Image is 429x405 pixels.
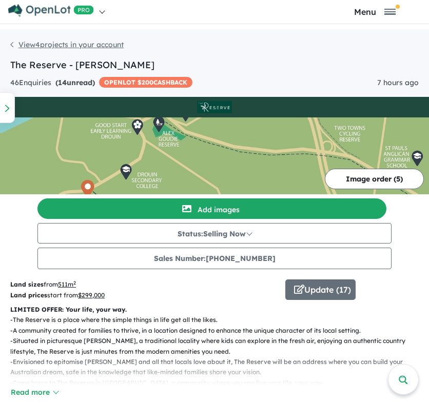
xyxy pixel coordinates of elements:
button: Status:Selling Now [37,223,392,244]
p: - Come home to The Reserve in [GEOGRAPHIC_DATA], a community where you can live your life, your way. [10,378,419,388]
strong: ( unread) [55,78,95,87]
img: Openlot PRO Logo White [8,4,94,17]
p: from [10,279,278,290]
p: start from [10,290,278,300]
p: - A community created for families to thrive, in a location designed to enhance the unique charac... [10,326,419,336]
b: Land sizes [10,280,44,288]
p: LIMITED OFFER: Your life, your way. [10,305,419,315]
u: $ 299,000 [78,291,105,299]
p: - Situated in picturesque [PERSON_NAME], a traditional locality where kids can explore in the fre... [10,336,419,357]
div: 46 Enquir ies [10,77,192,89]
b: Land prices [10,291,47,299]
div: 7 hours ago [377,77,419,89]
span: 14 [58,78,67,87]
img: The Reserve - Drouin Logo [4,101,425,113]
button: Image order (5) [325,169,424,189]
button: Add images [37,198,386,219]
button: Sales Number:[PHONE_NUMBER] [37,248,392,269]
button: Update (17) [285,279,356,300]
p: - Envisioned to epitomise [PERSON_NAME] and all that locals love about it, The Reserve will be an... [10,357,419,378]
u: 511 m [58,280,76,288]
p: - The Reserve is a place where the simple things in life get all the likes. [10,315,419,325]
span: OPENLOT $ 200 CASHBACK [99,77,192,88]
nav: breadcrumb [10,39,419,58]
a: View4projects in your account [10,40,124,49]
sup: 2 [73,280,76,286]
a: The Reserve - [PERSON_NAME] [10,59,154,71]
button: Toggle navigation [323,7,427,16]
button: Read more [10,387,59,398]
